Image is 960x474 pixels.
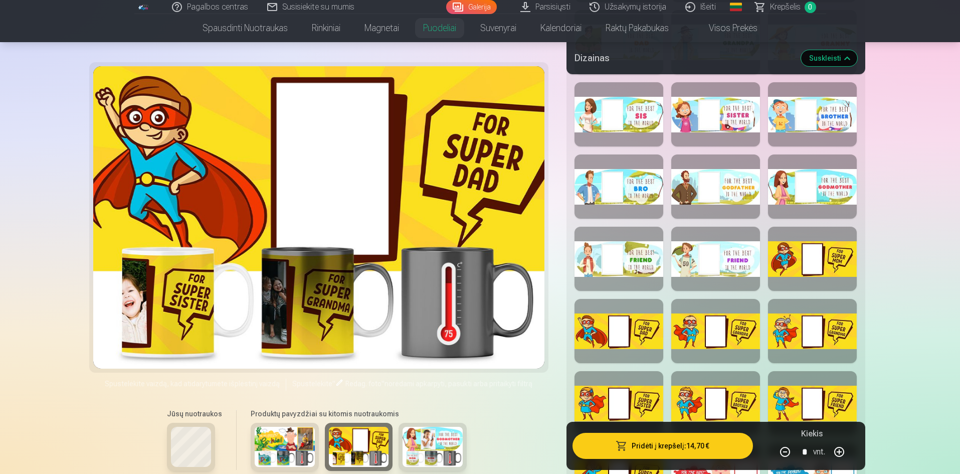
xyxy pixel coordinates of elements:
[385,380,532,388] span: norėdami apkarpyti, pasukti arba pritaikyti filtrą
[138,4,149,10] img: /fa2
[381,380,385,388] span: "
[574,51,793,65] h5: Dizainas
[105,379,280,389] span: Spustelėkite vaizdą, kad atidarytumėte išplėstinį vaizdą
[345,380,381,388] span: Redag. foto
[167,409,222,419] h6: Jūsų nuotraukos
[190,14,300,42] a: Spausdinti nuotraukas
[801,428,823,440] h5: Kiekis
[801,50,857,66] button: Suskleisti
[805,2,816,13] span: 0
[594,14,681,42] a: Raktų pakabukas
[572,433,752,459] button: Pridėti į krepšelį:14,70 €
[352,14,411,42] a: Magnetai
[292,380,332,388] span: Spustelėkite
[770,1,801,13] span: Krepšelis
[528,14,594,42] a: Kalendoriai
[332,380,335,388] span: "
[813,440,825,464] div: vnt.
[247,409,471,419] h6: Produktų pavyzdžiai su kitomis nuotraukomis
[681,14,770,42] a: Visos prekės
[300,14,352,42] a: Rinkiniai
[411,14,468,42] a: Puodeliai
[468,14,528,42] a: Suvenyrai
